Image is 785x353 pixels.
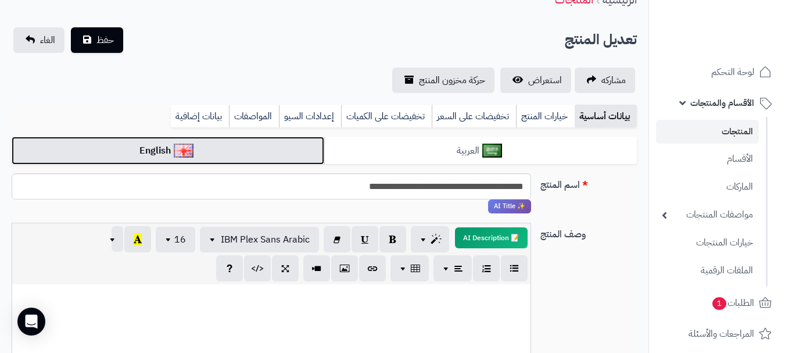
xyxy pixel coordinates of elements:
span: مشاركه [601,73,626,87]
button: IBM Plex Sans Arabic [200,227,319,252]
a: حركة مخزون المنتج [392,67,494,93]
span: حركة مخزون المنتج [419,73,485,87]
a: بيانات إضافية [171,105,229,128]
span: الطلبات [711,295,754,311]
a: خيارات المنتجات [656,230,759,255]
a: تخفيضات على السعر [432,105,516,128]
span: الأقسام والمنتجات [690,95,754,111]
span: لوحة التحكم [711,64,754,80]
a: تخفيضات على الكميات [341,105,432,128]
button: 16 [156,227,195,252]
button: 📝 AI Description [455,227,528,248]
button: حفظ [71,27,123,53]
span: 16 [174,233,186,247]
a: لوحة التحكم [656,58,778,86]
a: الماركات [656,174,759,199]
a: الملفات الرقمية [656,258,759,283]
label: اسم المنتج [536,173,641,192]
a: إعدادات السيو [279,105,341,128]
img: العربية [482,144,503,158]
a: المنتجات [656,120,759,144]
span: حفظ [96,33,114,47]
a: استعراض [500,67,571,93]
a: بيانات أساسية [575,105,637,128]
a: مواصفات المنتجات [656,202,759,227]
span: انقر لاستخدام رفيقك الذكي [488,199,531,213]
a: الأقسام [656,147,759,172]
a: المواصفات [229,105,279,128]
h2: تعديل المنتج [565,28,637,52]
span: 1 [712,297,726,310]
span: الغاء [40,33,55,47]
span: IBM Plex Sans Arabic [221,233,310,247]
a: العربية [324,137,637,165]
label: وصف المنتج [536,223,641,241]
a: الطلبات1 [656,289,778,317]
a: الغاء [13,27,64,53]
span: استعراض [528,73,562,87]
span: المراجعات والأسئلة [689,326,754,342]
a: مشاركه [575,67,635,93]
img: English [174,144,194,158]
a: المراجعات والأسئلة [656,320,778,348]
div: Open Intercom Messenger [17,308,45,336]
a: خيارات المنتج [516,105,575,128]
a: English [12,137,324,165]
